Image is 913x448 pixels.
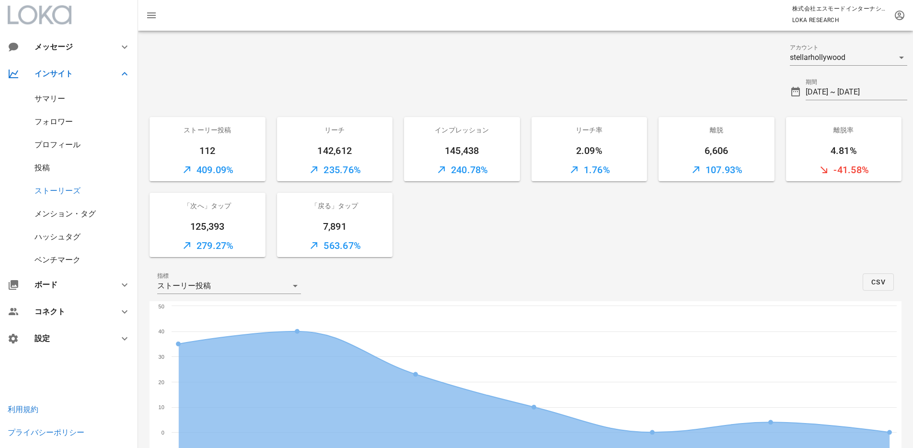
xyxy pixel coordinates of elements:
a: フォロワー [35,117,73,126]
span: CSV [871,278,886,286]
div: 563.67% [277,234,393,257]
div: 「戻る」タップ [277,193,393,219]
a: プロフィール [35,140,81,149]
div: リーチ率 [532,117,647,143]
div: 240.78% [404,158,520,181]
div: 279.27% [150,234,266,257]
div: 409.09% [150,158,266,181]
div: -41.58% [786,158,902,181]
p: LOKA RESEARCH [792,15,888,25]
div: アカウントstellarhollywood [790,50,908,65]
div: 107.93% [659,158,774,181]
div: 4.81% [786,143,902,158]
div: stellarhollywood [790,53,845,62]
div: ストーリー投稿 [157,282,211,290]
a: 利用規約 [8,405,38,414]
text: 0 [162,430,164,436]
text: 40 [159,329,164,334]
div: 1.76% [532,158,647,181]
div: 145,438 [404,143,520,158]
a: 投稿 [35,163,50,172]
div: 離脱 [659,117,774,143]
text: 50 [159,304,164,309]
a: サマリー [35,94,65,103]
div: 235.76% [277,158,393,181]
div: ストーリー投稿 [150,117,266,143]
a: ベンチマーク [35,255,81,264]
div: ボード [35,280,107,289]
text: 30 [159,354,164,360]
button: CSV [863,273,894,291]
a: メンション・タグ [35,209,96,218]
div: 125,393 [150,219,266,234]
div: リーチ [277,117,393,143]
text: 10 [159,404,164,410]
div: 142,612 [277,143,393,158]
div: 離脱率 [786,117,902,143]
div: 指標ストーリー投稿 [157,278,301,294]
div: 2.09% [532,143,647,158]
a: ストーリーズ [35,186,81,195]
div: コネクト [35,307,107,316]
div: インサイト [35,69,107,78]
div: 112 [150,143,266,158]
div: 6,606 [659,143,774,158]
div: 「次へ」タップ [150,193,266,219]
a: プライバシーポリシー [8,428,84,437]
div: メッセージ [35,42,104,51]
div: インプレッション [404,117,520,143]
div: 7,891 [277,219,393,234]
a: ハッシュタグ [35,232,81,241]
p: 株式会社エスモードインターナショナル [792,4,888,13]
text: 20 [159,379,164,385]
div: 設定 [35,334,107,343]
